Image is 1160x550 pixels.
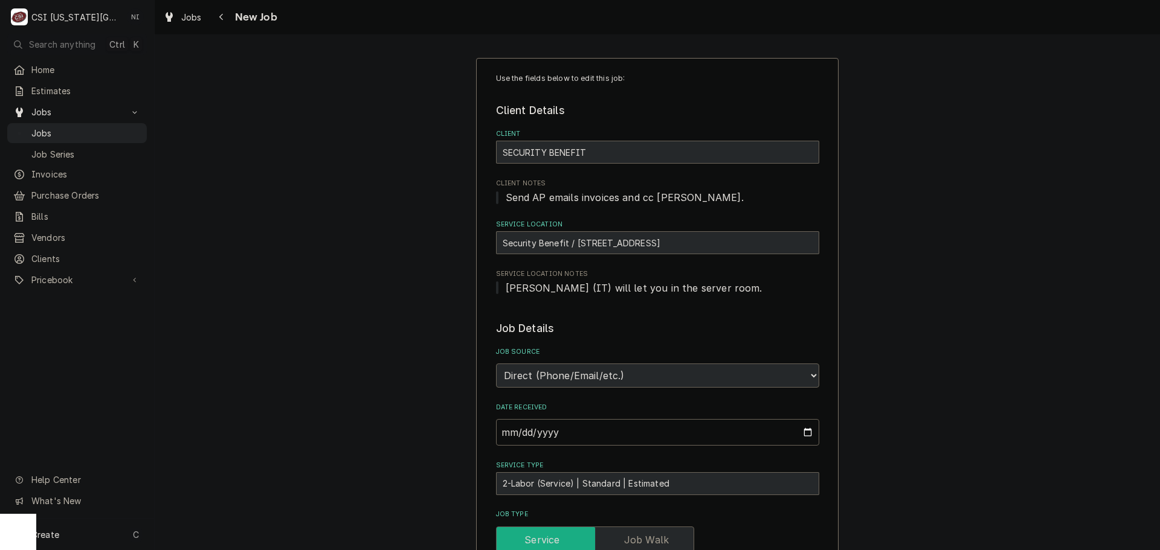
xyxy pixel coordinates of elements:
[181,11,202,24] span: Jobs
[496,231,819,254] div: Security Benefit / 10975 Grandview Drive Bldg 27 Suite 600, Overland Park, KS 66210
[7,470,147,490] a: Go to Help Center
[496,103,819,118] legend: Client Details
[11,8,28,25] div: C
[7,185,147,205] a: Purchase Orders
[31,106,123,118] span: Jobs
[7,228,147,248] a: Vendors
[496,141,819,164] div: SECURITY BENEFIT
[127,8,144,25] div: NI
[31,85,141,97] span: Estimates
[31,494,140,507] span: What's New
[496,129,819,164] div: Client
[7,81,147,101] a: Estimates
[31,252,141,265] span: Clients
[506,191,744,203] span: Send AP emails invoices and cc [PERSON_NAME].
[496,179,819,205] div: Client Notes
[496,269,819,279] span: Service Location Notes
[7,123,147,143] a: Jobs
[496,403,819,446] div: Date Received
[7,270,147,290] a: Go to Pricebook
[496,179,819,188] span: Client Notes
[231,9,277,25] span: New Job
[31,11,120,24] div: CSI [US_STATE][GEOGRAPHIC_DATA]
[496,190,819,205] span: Client Notes
[496,403,819,412] label: Date Received
[134,38,139,51] span: K
[496,269,819,295] div: Service Location Notes
[31,63,141,76] span: Home
[496,220,819,254] div: Service Location
[31,231,141,244] span: Vendors
[7,164,147,184] a: Invoices
[496,281,819,295] span: Service Location Notes
[496,347,819,357] label: Job Source
[7,144,147,164] a: Job Series
[212,7,231,27] button: Navigate back
[31,127,141,139] span: Jobs
[31,529,59,540] span: Create
[7,206,147,226] a: Bills
[29,38,95,51] span: Search anything
[7,60,147,80] a: Home
[158,7,207,27] a: Jobs
[496,461,819,495] div: Service Type
[496,321,819,336] legend: Job Details
[31,210,141,223] span: Bills
[109,38,125,51] span: Ctrl
[496,510,819,519] label: Job Type
[7,102,147,122] a: Go to Jobs
[7,249,147,269] a: Clients
[496,461,819,470] label: Service Type
[496,472,819,495] div: 2-Labor (Service) | Standard | Estimated
[31,168,141,181] span: Invoices
[506,282,762,294] span: [PERSON_NAME] (IT) will let you in the server room.
[11,8,28,25] div: CSI Kansas City's Avatar
[7,34,147,55] button: Search anythingCtrlK
[31,273,123,286] span: Pricebook
[496,73,819,84] p: Use the fields below to edit this job:
[133,528,139,541] span: C
[7,491,147,511] a: Go to What's New
[31,473,140,486] span: Help Center
[31,189,141,202] span: Purchase Orders
[127,8,144,25] div: Nate Ingram's Avatar
[496,220,819,229] label: Service Location
[31,148,141,161] span: Job Series
[496,419,819,446] input: yyyy-mm-dd
[496,129,819,139] label: Client
[496,347,819,388] div: Job Source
